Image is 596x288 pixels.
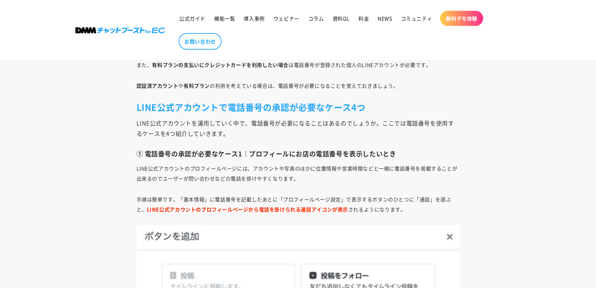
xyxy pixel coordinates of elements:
p: また、 は電話番号が登録された個人のLINEアカウントが必要です。 [137,60,460,70]
span: 公式ガイド [179,15,205,22]
h2: LINE公式アカウントで電話番号の承認が必要なケース4つ [137,101,460,113]
span: ウェビナー [273,15,300,22]
strong: LINE公式アカウントのプロフィールページから電話を掛けられる通話アイコンが表示 [147,206,348,213]
p: や の利用を考えている場合は、電話番号が必要になることを覚えておきましょう。 [137,81,460,91]
a: 機能一覧 [210,11,239,26]
span: 無料デモ体験 [446,15,477,22]
span: コラム [308,15,324,22]
p: LINE公式アカウントのプロフィールページには、アカウントや写真のほかに位置情報や営業時間などと一緒に電話番号を掲載することが出来るのでユーザーが問い合わせなどの電話を掛けやすくなります。 [137,163,460,183]
a: 公式ガイド [175,11,210,26]
a: 資料DL [328,11,354,26]
strong: 有料プラン [184,82,210,89]
h3: ① 電話番号の承認が必要なケース1｜プロフィールにお店の電話番号を表示したいとき [137,150,460,158]
strong: 認証済アカウント [137,82,179,89]
span: コミュニティ [401,15,433,22]
a: NEWS [373,11,396,26]
strong: 有料プランの支払いにクレジットカードを利用したい場合 [152,61,288,68]
a: コラム [304,11,328,26]
a: 導入事例 [239,11,269,26]
span: NEWS [378,15,392,22]
span: 資料DL [333,15,350,22]
span: 導入事例 [244,15,264,22]
span: お問い合わせ [184,38,216,45]
a: ウェビナー [269,11,304,26]
a: 料金 [354,11,373,26]
img: 株式会社DMM Boost [75,27,165,33]
span: 機能一覧 [214,15,235,22]
a: お問い合わせ [179,33,222,50]
p: 手順は簡単です。「基本情報」に電話番号を記載したあとに「プロフィールページ設定」で表示するボタンのひとつに「通話」を選ぶと、 されるようになります。 [137,194,460,214]
a: 無料デモ体験 [440,11,483,26]
a: コミュニティ [397,11,437,26]
span: 料金 [359,15,369,22]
